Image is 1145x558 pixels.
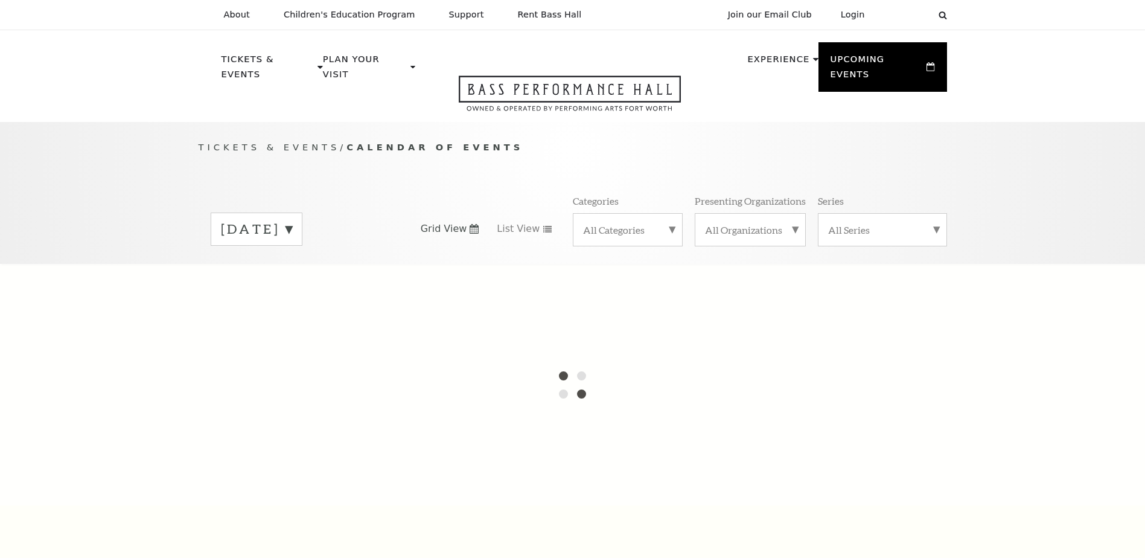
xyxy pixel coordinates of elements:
[518,10,582,20] p: Rent Bass Hall
[583,223,672,236] label: All Categories
[884,9,927,21] select: Select:
[221,220,292,239] label: [DATE]
[818,194,844,207] p: Series
[222,52,315,89] p: Tickets & Events
[284,10,415,20] p: Children's Education Program
[421,222,467,236] span: Grid View
[705,223,796,236] label: All Organizations
[199,142,340,152] span: Tickets & Events
[747,52,809,74] p: Experience
[199,140,947,155] p: /
[573,194,619,207] p: Categories
[224,10,250,20] p: About
[828,223,937,236] label: All Series
[449,10,484,20] p: Support
[831,52,924,89] p: Upcoming Events
[695,194,806,207] p: Presenting Organizations
[323,52,407,89] p: Plan Your Visit
[346,142,523,152] span: Calendar of Events
[497,222,540,236] span: List View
